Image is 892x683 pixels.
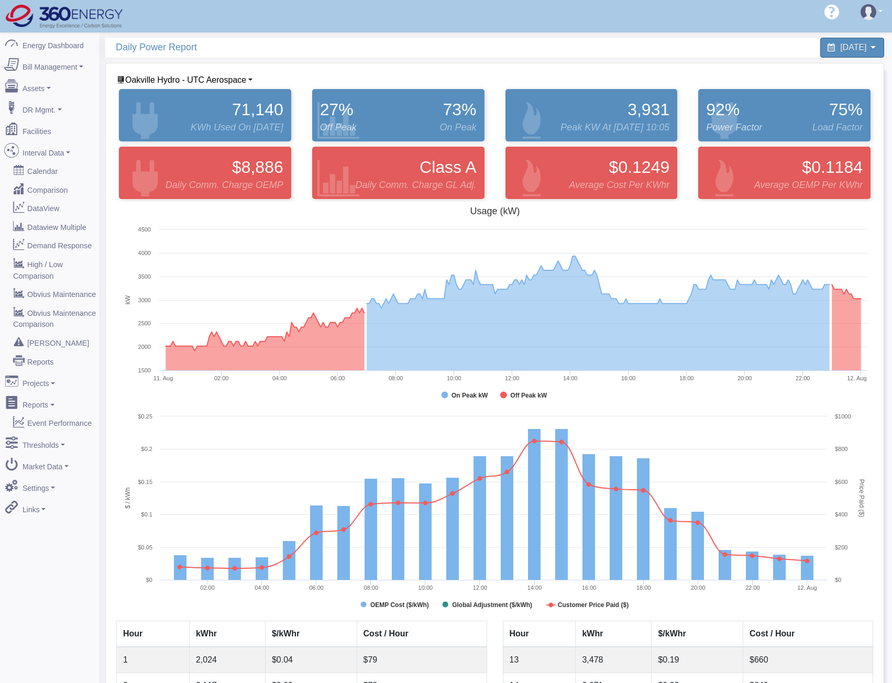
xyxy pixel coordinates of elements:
[124,295,131,304] tspan: kW
[117,647,190,673] td: 1
[189,647,265,673] td: 2,024
[527,585,542,591] text: 14:00
[652,621,743,647] th: $/kWhr
[117,621,190,647] th: Hour
[138,226,151,233] text: 4500
[737,375,752,381] text: 20:00
[166,178,283,192] span: Daily Comm. Charge OEMP
[652,647,743,673] td: $0.19
[419,585,433,591] text: 10:00
[331,375,345,381] text: 06:00
[125,75,246,84] span: Facility List
[451,392,488,399] tspan: On Peak kW
[146,577,152,583] text: $0
[835,479,847,485] text: $600
[117,75,252,84] a: Oakville Hydro - UTC Aerospace
[829,97,863,122] span: 75%
[138,413,152,420] text: $0.25
[840,43,866,52] span: [DATE]
[510,392,547,399] tspan: Off Peak kW
[138,320,151,326] text: 2500
[743,647,873,673] td: $660
[847,375,866,381] tspan: 12. Aug
[563,375,578,381] text: 14:00
[138,344,151,350] text: 2000
[754,178,863,192] span: Average OEMP per kWhr
[835,446,847,452] text: $800
[443,97,476,122] span: 73%
[272,375,287,381] text: 04:00
[569,178,670,192] span: Average Cost Per kWhr
[138,479,152,485] text: $0.15
[116,38,500,57] span: Daily Power Report
[138,367,151,373] text: 1500
[265,621,357,647] th: $/kWhr
[200,585,215,591] text: 02:00
[503,621,576,647] th: Hour
[232,155,283,180] span: $8,886
[189,621,265,647] th: kWhr
[357,621,487,647] th: Cost / Hour
[691,585,706,591] text: 20:00
[141,446,152,452] text: $0.2
[576,647,652,673] td: 3,478
[320,120,357,135] span: Off Peak
[232,97,283,122] span: 71,140
[138,250,151,256] text: 4000
[560,120,669,135] span: Peak kW at [DATE] 10:05
[138,544,152,550] text: $0.05
[470,206,520,216] tspan: Usage (kW)
[802,155,863,180] span: $0.1184
[706,97,740,122] span: 92%
[609,155,670,180] span: $0.1249
[812,120,863,135] span: Load Factor
[447,375,461,381] text: 10:00
[357,647,487,673] td: $79
[679,375,694,381] text: 18:00
[503,647,576,673] td: 13
[745,585,760,591] text: 22:00
[835,511,847,517] text: $400
[191,120,283,135] span: kWh Used On [DATE]
[706,120,762,135] span: Power Factor
[582,585,597,591] text: 16:00
[320,97,354,122] span: 27%
[621,375,636,381] text: 16:00
[370,601,429,609] tspan: OEMP Cost ($/kWh)
[214,375,229,381] text: 02:00
[858,479,865,517] tspan: Price Paid ($)
[576,621,652,647] th: kWhr
[636,585,651,591] text: 18:00
[265,647,357,673] td: $0.04
[153,375,173,381] tspan: 11. Aug
[473,585,488,591] text: 12:00
[309,585,324,591] text: 06:00
[355,178,476,192] span: Daily Comm. Charge GL Adj.
[141,511,152,517] text: $0.1
[835,544,847,550] text: $200
[835,577,841,583] text: $0
[389,375,403,381] text: 08:00
[452,601,532,609] tspan: Global Adjustment ($/kWh)
[124,488,131,509] tspan: $ / kWh
[138,273,151,280] text: 3500
[364,585,379,591] text: 08:00
[797,585,817,591] tspan: 12. Aug
[796,375,810,381] text: 22:00
[861,4,876,20] img: user-3.svg
[505,375,520,381] text: 12:00
[558,601,629,609] tspan: Customer Price Paid ($)
[255,585,269,591] text: 04:00
[420,155,476,180] span: Class A
[138,297,151,303] text: 3000
[439,120,476,135] span: On Peak
[627,97,669,122] span: 3,931
[835,413,851,420] text: $1000
[743,621,873,647] th: Cost / Hour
